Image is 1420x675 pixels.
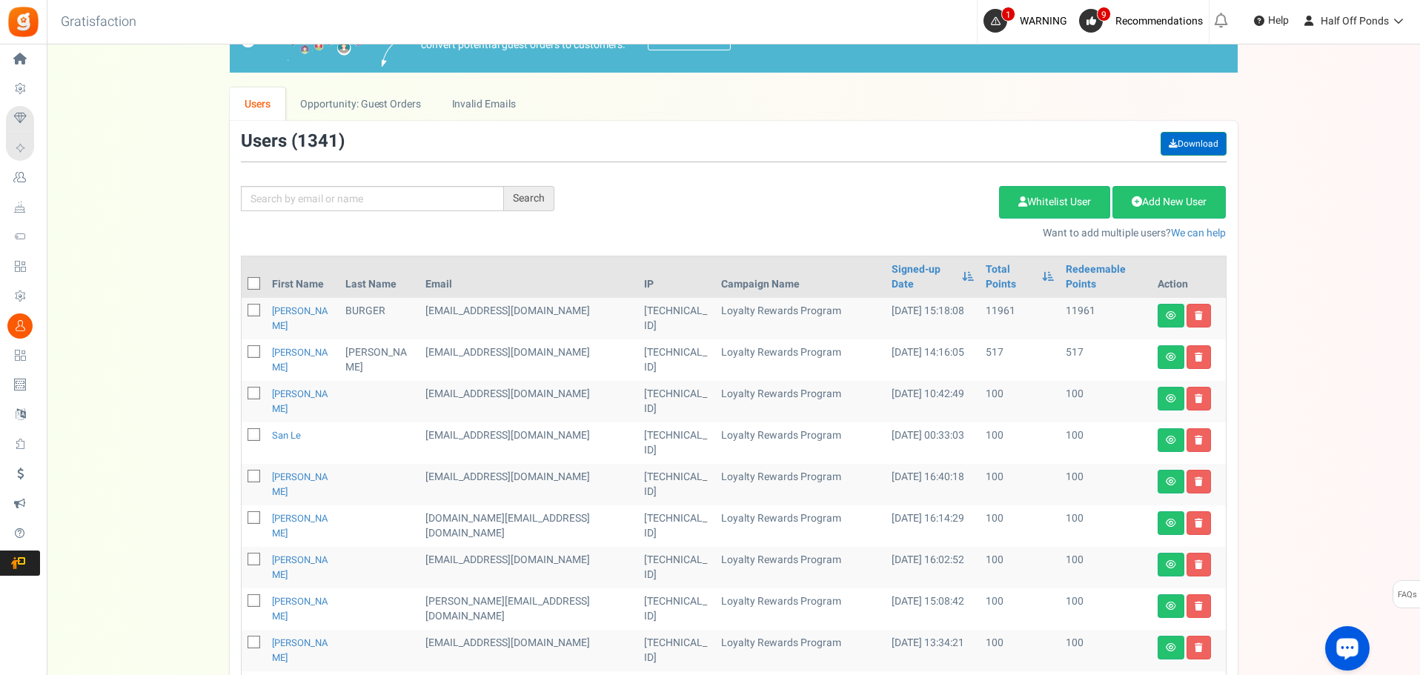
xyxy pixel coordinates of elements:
a: [PERSON_NAME] [272,387,328,416]
th: Action [1152,256,1226,298]
i: View details [1166,560,1176,569]
td: [TECHNICAL_ID] [638,588,715,630]
td: Loyalty Rewards Program [715,588,886,630]
a: Whitelist User [999,186,1110,219]
i: Delete user [1195,477,1203,486]
i: Delete user [1195,643,1203,652]
i: View details [1166,311,1176,320]
div: Search [504,186,554,211]
a: 9 Recommendations [1079,9,1209,33]
td: [EMAIL_ADDRESS][DOMAIN_NAME] [419,422,638,464]
a: [PERSON_NAME] [272,636,328,665]
td: 11961 [980,298,1060,339]
td: Loyalty Rewards Program [715,464,886,505]
input: Search by email or name [241,186,504,211]
td: [EMAIL_ADDRESS][DOMAIN_NAME] [419,339,638,381]
td: 100 [1060,381,1151,422]
a: Signed-up Date [892,262,955,292]
td: BURGER [339,298,419,339]
td: Loyalty Rewards Program [715,381,886,422]
td: [DATE] 16:14:29 [886,505,980,547]
td: 100 [1060,588,1151,630]
a: 1 WARNING [983,9,1073,33]
i: View details [1166,436,1176,445]
td: Loyalty Rewards Program [715,547,886,588]
td: 100 [980,547,1060,588]
td: 100 [980,630,1060,671]
th: Campaign Name [715,256,886,298]
td: [EMAIL_ADDRESS][DOMAIN_NAME] [419,547,638,588]
span: 9 [1097,7,1111,21]
td: 11961 [1060,298,1151,339]
td: 100 [1060,464,1151,505]
td: 100 [1060,505,1151,547]
i: Delete user [1195,353,1203,362]
td: [EMAIL_ADDRESS][DOMAIN_NAME] [419,381,638,422]
span: Help [1264,13,1289,28]
td: [DATE] 15:18:08 [886,298,980,339]
i: View details [1166,477,1176,486]
td: 100 [980,505,1060,547]
a: Add New User [1112,186,1226,219]
a: [PERSON_NAME] [272,304,328,333]
a: [PERSON_NAME] [272,594,328,623]
td: [EMAIL_ADDRESS][DOMAIN_NAME] [419,630,638,671]
i: View details [1166,643,1176,652]
th: IP [638,256,715,298]
i: View details [1166,394,1176,403]
td: [TECHNICAL_ID] [638,422,715,464]
td: [TECHNICAL_ID] [638,381,715,422]
td: [DATE] 14:16:05 [886,339,980,381]
i: Delete user [1195,311,1203,320]
td: [TECHNICAL_ID] [638,630,715,671]
td: Loyalty Rewards Program [715,339,886,381]
a: Total Points [986,262,1035,292]
i: Delete user [1195,519,1203,528]
img: Gratisfaction [7,5,40,39]
td: 100 [1060,547,1151,588]
a: Download [1161,132,1227,156]
a: Invalid Emails [437,87,531,121]
td: [TECHNICAL_ID] [638,547,715,588]
td: 100 [980,588,1060,630]
td: [TECHNICAL_ID] [638,298,715,339]
td: [EMAIL_ADDRESS][DOMAIN_NAME] [419,298,638,339]
td: [DATE] 16:40:18 [886,464,980,505]
td: 100 [1060,422,1151,464]
i: View details [1166,353,1176,362]
td: 517 [980,339,1060,381]
th: Last Name [339,256,419,298]
a: [PERSON_NAME] [272,470,328,499]
td: [DATE] 15:08:42 [886,588,980,630]
a: Help [1248,9,1295,33]
span: WARNING [1020,13,1067,29]
td: [DATE] 16:02:52 [886,547,980,588]
a: Opportunity: Guest Orders [285,87,436,121]
img: images [382,35,410,67]
th: First Name [266,256,340,298]
td: Loyalty Rewards Program [715,505,886,547]
i: Delete user [1195,602,1203,611]
a: We can help [1171,225,1226,241]
th: Email [419,256,638,298]
a: Redeemable Points [1066,262,1145,292]
a: [PERSON_NAME] [272,511,328,540]
td: [TECHNICAL_ID] [638,505,715,547]
span: 1341 [297,128,339,154]
h3: Users ( ) [241,132,345,151]
span: FAQs [1397,581,1417,609]
h3: Gratisfaction [44,7,153,37]
i: View details [1166,602,1176,611]
td: [DATE] 10:42:49 [886,381,980,422]
i: Delete user [1195,436,1203,445]
td: Loyalty Rewards Program [715,298,886,339]
td: [DOMAIN_NAME][EMAIL_ADDRESS][DOMAIN_NAME] [419,505,638,547]
span: Recommendations [1115,13,1203,29]
a: [PERSON_NAME] [272,345,328,374]
i: Delete user [1195,394,1203,403]
td: 100 [1060,630,1151,671]
span: 1 [1001,7,1015,21]
td: [PERSON_NAME] [339,339,419,381]
a: [PERSON_NAME] [272,553,328,582]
